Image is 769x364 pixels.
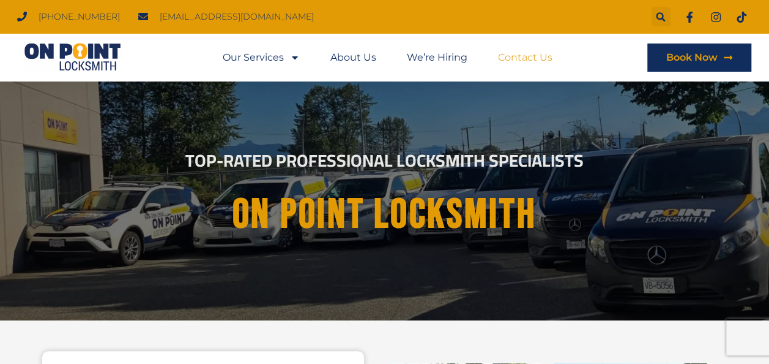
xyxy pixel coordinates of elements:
span: [EMAIL_ADDRESS][DOMAIN_NAME] [157,9,314,25]
div: Search [652,7,671,26]
span: Book Now [666,53,717,63]
a: About Us [330,44,376,72]
a: Book Now [647,44,751,72]
h1: On point Locksmith [55,192,715,238]
a: Our Services [223,44,300,72]
nav: Menu [223,44,552,72]
span: [PHONE_NUMBER] [35,9,120,25]
a: Contact Us [498,44,552,72]
h2: Top-Rated Professional Locksmith Specialists [45,152,725,169]
a: We’re Hiring [407,44,467,72]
